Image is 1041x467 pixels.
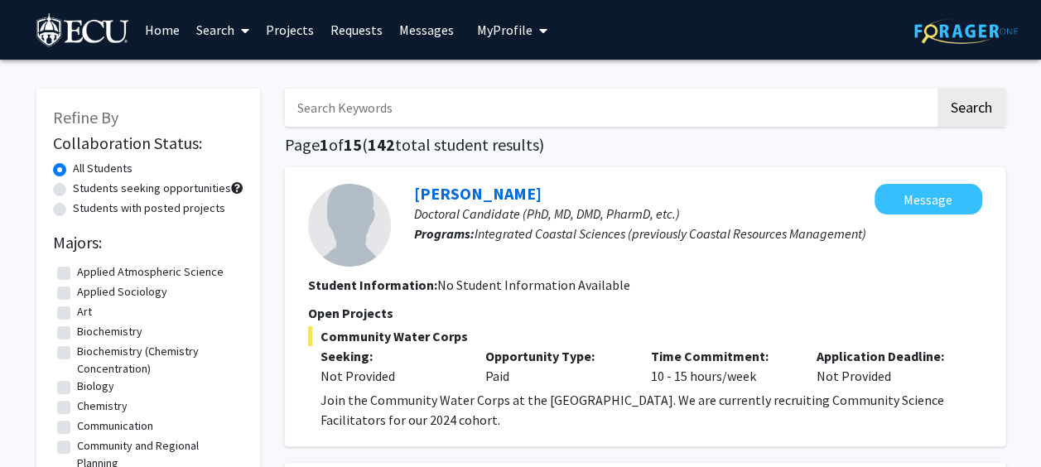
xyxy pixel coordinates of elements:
[473,346,639,386] div: Paid
[320,346,461,366] p: Seeking:
[817,346,957,366] p: Application Deadline:
[258,1,322,59] a: Projects
[344,134,362,155] span: 15
[485,346,626,366] p: Opportunity Type:
[639,346,804,386] div: 10 - 15 hours/week
[414,205,680,222] span: Doctoral Candidate (PhD, MD, DMD, PharmD, etc.)
[36,13,131,51] img: East Carolina University Logo
[77,283,167,301] label: Applied Sociology
[368,134,395,155] span: 142
[475,225,866,242] span: Integrated Coastal Sciences (previously Coastal Resources Management)
[308,326,982,346] span: Community Water Corps
[137,1,188,59] a: Home
[77,303,92,320] label: Art
[804,346,970,386] div: Not Provided
[77,378,114,395] label: Biology
[320,134,329,155] span: 1
[73,160,133,177] label: All Students
[73,200,225,217] label: Students with posted projects
[937,89,1005,127] button: Search
[285,89,935,127] input: Search Keywords
[188,1,258,59] a: Search
[77,397,128,415] label: Chemistry
[73,180,231,197] label: Students seeking opportunities
[12,392,70,455] iframe: Chat
[322,1,391,59] a: Requests
[77,263,224,281] label: Applied Atmospheric Science
[437,277,630,293] span: No Student Information Available
[285,135,1005,155] h1: Page of ( total student results)
[77,323,142,340] label: Biochemistry
[391,1,462,59] a: Messages
[308,305,393,321] span: Open Projects
[77,343,239,378] label: Biochemistry (Chemistry Concentration)
[651,346,792,366] p: Time Commitment:
[308,277,437,293] b: Student Information:
[875,184,982,214] button: Message Tara van Niekerk
[53,133,243,153] h2: Collaboration Status:
[414,183,542,204] a: [PERSON_NAME]
[53,107,118,128] span: Refine By
[320,366,461,386] div: Not Provided
[77,417,153,435] label: Communication
[477,22,533,38] span: My Profile
[53,233,243,253] h2: Majors:
[914,18,1018,44] img: ForagerOne Logo
[320,390,982,430] p: Join the Community Water Corps at the [GEOGRAPHIC_DATA]. We are currently recruiting Community Sc...
[414,225,475,242] b: Programs:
